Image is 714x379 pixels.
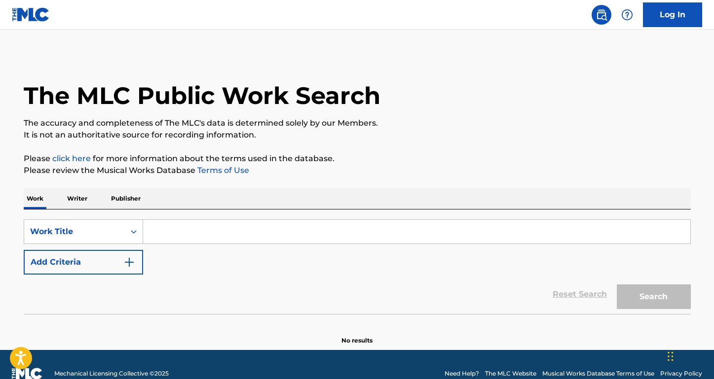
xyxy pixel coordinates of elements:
a: click here [52,154,91,163]
p: No results [341,324,373,345]
button: Add Criteria [24,250,143,275]
a: Need Help? [445,369,479,378]
a: Terms of Use [195,166,249,175]
div: Widget de chat [665,332,714,379]
h1: The MLC Public Work Search [24,81,380,110]
p: Please review the Musical Works Database [24,165,691,176]
a: The MLC Website [485,369,536,378]
img: help [621,9,633,21]
p: Publisher [108,188,144,209]
p: Work [24,188,46,209]
div: Work Title [30,226,119,238]
div: Help [617,5,637,25]
p: The accuracy and completeness of The MLC's data is determined solely by our Members. [24,117,691,129]
div: Glisser [668,342,674,371]
img: 9d2ae6d4665cec9f34b9.svg [123,256,135,268]
form: Search Form [24,219,691,314]
p: Writer [64,188,90,209]
a: Privacy Policy [660,369,702,378]
iframe: Chat Widget [665,332,714,379]
p: Please for more information about the terms used in the database. [24,153,691,165]
p: It is not an authoritative source for recording information. [24,129,691,141]
img: search [596,9,607,21]
a: Public Search [592,5,611,25]
a: Musical Works Database Terms of Use [542,369,654,378]
span: Mechanical Licensing Collective © 2025 [54,369,169,378]
a: Log In [643,2,702,27]
img: MLC Logo [12,7,50,22]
